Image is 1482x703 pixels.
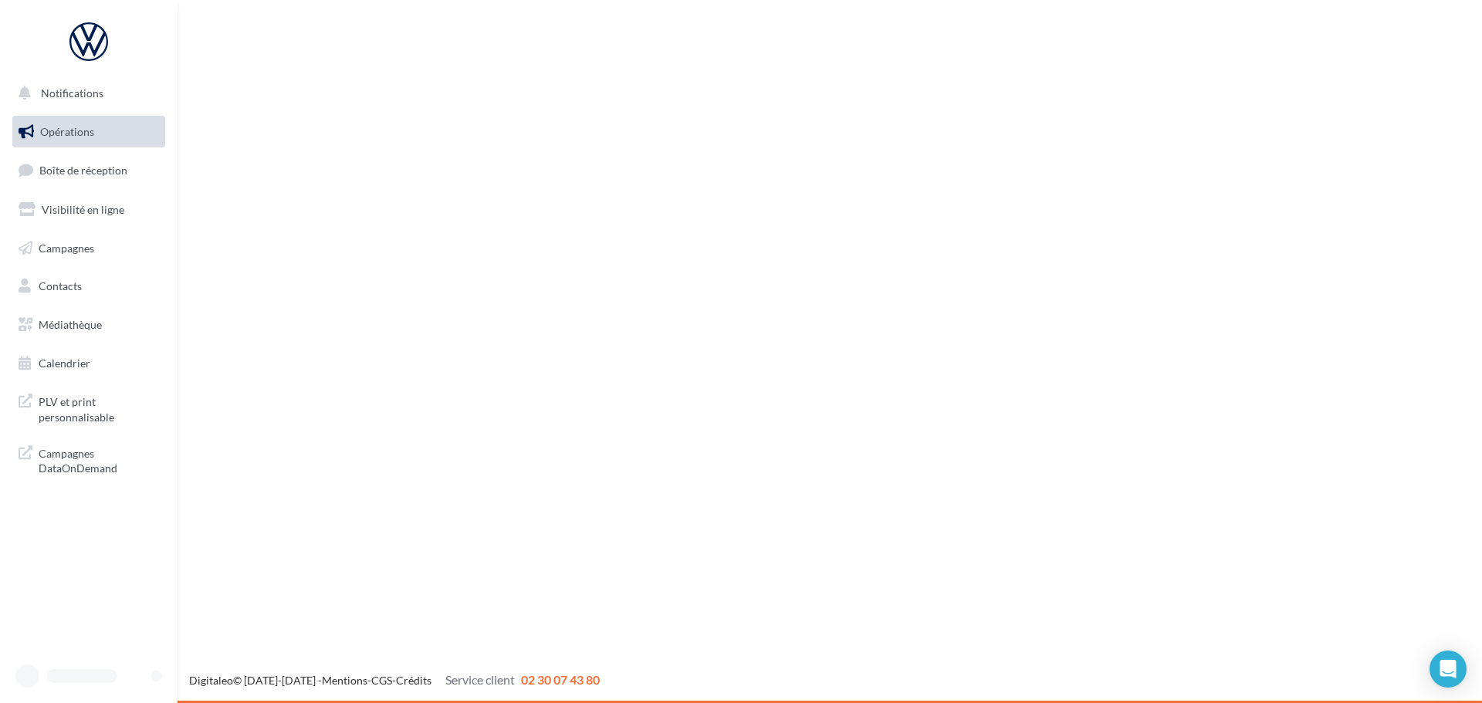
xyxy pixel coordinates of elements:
[9,194,168,226] a: Visibilité en ligne
[40,125,94,138] span: Opérations
[41,86,103,100] span: Notifications
[9,154,168,187] a: Boîte de réception
[9,385,168,431] a: PLV et print personnalisable
[9,309,168,341] a: Médiathèque
[39,279,82,292] span: Contacts
[9,116,168,148] a: Opérations
[521,672,600,687] span: 02 30 07 43 80
[9,270,168,302] a: Contacts
[9,437,168,482] a: Campagnes DataOnDemand
[9,347,168,380] a: Calendrier
[39,318,102,331] span: Médiathèque
[189,674,233,687] a: Digitaleo
[371,674,392,687] a: CGS
[396,674,431,687] a: Crédits
[39,391,159,424] span: PLV et print personnalisable
[445,672,515,687] span: Service client
[322,674,367,687] a: Mentions
[39,443,159,476] span: Campagnes DataOnDemand
[1430,651,1467,688] div: Open Intercom Messenger
[189,674,600,687] span: © [DATE]-[DATE] - - -
[42,203,124,216] span: Visibilité en ligne
[9,77,162,110] button: Notifications
[39,164,127,177] span: Boîte de réception
[9,232,168,265] a: Campagnes
[39,357,90,370] span: Calendrier
[39,241,94,254] span: Campagnes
